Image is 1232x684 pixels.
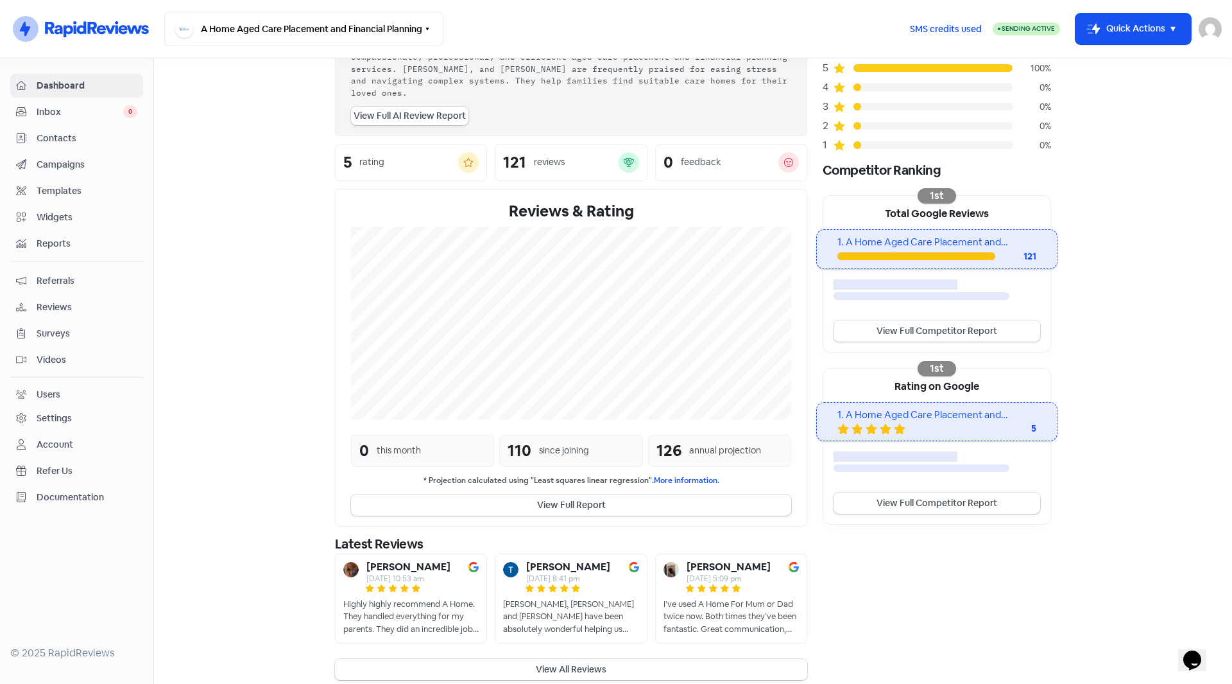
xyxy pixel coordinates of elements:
[37,237,137,250] span: Reports
[985,422,1036,435] div: 5
[899,21,993,35] a: SMS credits used
[335,534,807,554] div: Latest Reviews
[10,407,143,430] a: Settings
[37,105,123,119] span: Inbox
[10,295,143,319] a: Reviews
[10,645,143,661] div: © 2025 RapidReviews
[10,383,143,407] a: Users
[10,269,143,293] a: Referrals
[10,459,143,483] a: Refer Us
[37,388,60,401] div: Users
[377,444,421,457] div: this month
[1013,119,1051,133] div: 0%
[823,369,1050,402] div: Rating on Google
[918,361,956,376] div: 1st
[351,495,791,516] button: View Full Report
[823,99,833,114] div: 3
[534,155,565,169] div: reviews
[37,184,137,198] span: Templates
[37,464,137,478] span: Refer Us
[993,21,1060,37] a: Sending Active
[37,274,137,288] span: Referrals
[656,439,681,462] div: 126
[343,155,352,170] div: 5
[789,562,799,572] img: Image
[837,235,1036,250] div: 1. A Home Aged Care Placement and Financial Planning
[503,598,638,636] div: [PERSON_NAME], [PERSON_NAME] and [PERSON_NAME] have been absolutely wonderful helping us find the...
[343,562,359,577] img: Avatar
[823,60,833,76] div: 5
[823,80,833,95] div: 4
[508,439,531,462] div: 110
[995,250,1036,263] div: 121
[1013,62,1051,75] div: 100%
[663,598,799,636] div: I’ve used A Home For Mum or Dad twice now. Both times they’ve been fantastic. Great communication...
[10,232,143,256] a: Reports
[351,39,791,99] div: "A Home for Mum or Dad" consistently receives outstanding reviews for their compassionate, profes...
[10,127,143,150] a: Contacts
[681,155,721,169] div: feedback
[526,562,610,572] b: [PERSON_NAME]
[689,444,761,457] div: annual projection
[359,155,384,169] div: rating
[351,107,468,125] a: View Full AI Review Report
[351,475,791,487] small: * Projection calculated using "Least squares linear regression".
[37,301,137,314] span: Reviews
[655,144,807,181] a: 0feedback
[1013,81,1051,94] div: 0%
[918,188,956,204] div: 1st
[335,144,487,181] a: 5rating
[663,562,679,577] img: Avatar
[834,320,1040,342] a: View Full Competitor Report
[503,562,518,577] img: Avatar
[37,491,137,504] span: Documentation
[37,132,137,145] span: Contacts
[366,562,450,572] b: [PERSON_NAME]
[37,353,137,367] span: Videos
[823,137,833,153] div: 1
[10,74,143,98] a: Dashboard
[10,433,143,457] a: Account
[837,408,1036,423] div: 1. A Home Aged Care Placement and Financial Planning
[10,100,143,124] a: Inbox 0
[123,105,137,118] span: 0
[359,439,369,462] div: 0
[1199,17,1222,40] img: User
[468,562,479,572] img: Image
[10,322,143,346] a: Surveys
[910,22,982,36] span: SMS credits used
[10,486,143,509] a: Documentation
[366,575,450,583] div: [DATE] 10:53 am
[10,179,143,203] a: Templates
[10,153,143,177] a: Campaigns
[495,144,647,181] a: 121reviews
[1013,100,1051,114] div: 0%
[823,161,1051,180] div: Competitor Ranking
[351,200,791,223] div: Reviews & Rating
[343,598,479,636] div: Highly highly recommend A Home. They handled everything for my parents. They did an incredible jo...
[663,155,673,170] div: 0
[823,196,1050,229] div: Total Google Reviews
[10,348,143,372] a: Videos
[503,155,526,170] div: 121
[10,206,143,229] a: Widgets
[687,575,771,583] div: [DATE] 5:09 pm
[1013,139,1051,152] div: 0%
[37,158,137,171] span: Campaigns
[37,327,137,340] span: Surveys
[1075,13,1191,44] button: Quick Actions
[1002,24,1055,33] span: Sending Active
[526,575,610,583] div: [DATE] 8:41 pm
[687,562,771,572] b: [PERSON_NAME]
[164,12,443,46] button: A Home Aged Care Placement and Financial Planning
[654,475,719,486] a: More information.
[834,493,1040,514] a: View Full Competitor Report
[629,562,639,572] img: Image
[823,118,833,134] div: 2
[539,444,589,457] div: since joining
[335,659,807,680] button: View All Reviews
[37,211,137,224] span: Widgets
[37,79,137,92] span: Dashboard
[1178,633,1219,671] iframe: chat widget
[37,412,72,425] div: Settings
